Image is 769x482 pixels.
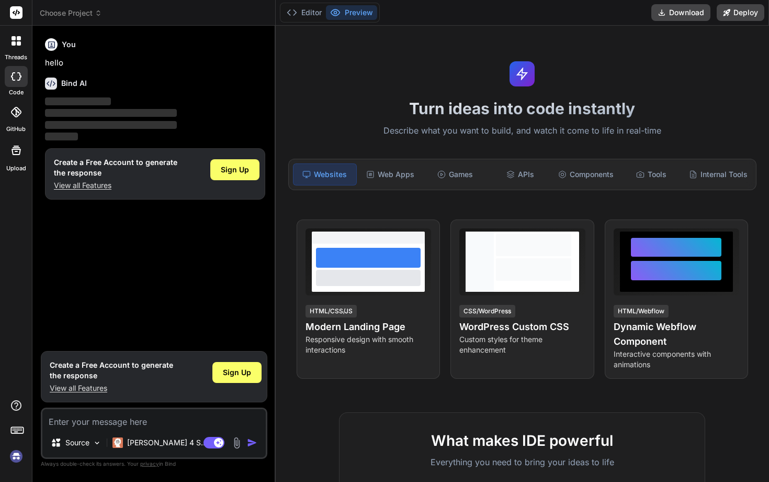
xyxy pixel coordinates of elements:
p: View all Features [50,383,173,393]
h6: You [62,39,76,50]
img: Pick Models [93,439,101,447]
div: Web Apps [359,163,422,185]
h1: Create a Free Account to generate the response [50,360,173,381]
label: code [9,88,24,97]
p: Custom styles for theme enhancement [459,334,585,355]
div: HTML/CSS/JS [306,305,357,317]
p: Always double-check its answers. Your in Bind [41,459,267,469]
h2: What makes IDE powerful [356,430,688,452]
span: privacy [140,461,159,467]
h4: Modern Landing Page [306,320,431,334]
img: signin [7,447,25,465]
span: Choose Project [40,8,102,18]
span: Sign Up [221,165,249,175]
div: CSS/WordPress [459,305,515,317]
p: Interactive components with animations [614,349,739,370]
div: Internal Tools [685,163,752,185]
span: ‌ [45,97,111,105]
div: Tools [620,163,683,185]
span: ‌ [45,109,177,117]
div: Games [424,163,487,185]
button: Preview [326,5,377,20]
p: View all Features [54,180,177,191]
p: Everything you need to bring your ideas to life [356,456,688,468]
span: Sign Up [223,367,251,378]
img: Claude 4 Sonnet [112,437,123,448]
img: attachment [231,437,243,449]
div: HTML/Webflow [614,305,669,317]
h4: Dynamic Webflow Component [614,320,739,349]
img: icon [247,437,257,448]
button: Download [651,4,710,21]
button: Editor [282,5,326,20]
p: hello [45,57,265,69]
div: APIs [489,163,551,185]
p: Responsive design with smooth interactions [306,334,431,355]
h1: Turn ideas into code instantly [282,99,763,118]
span: ‌ [45,133,78,140]
button: Deploy [717,4,764,21]
p: Source [65,437,89,448]
p: Describe what you want to build, and watch it come to life in real-time [282,124,763,138]
div: Components [554,163,618,185]
label: threads [5,53,27,62]
label: GitHub [6,125,26,134]
span: ‌ [45,121,177,129]
div: Websites [293,163,357,185]
label: Upload [6,164,26,173]
h4: WordPress Custom CSS [459,320,585,334]
p: [PERSON_NAME] 4 S.. [127,437,205,448]
h1: Create a Free Account to generate the response [54,157,177,178]
h6: Bind AI [61,78,87,89]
